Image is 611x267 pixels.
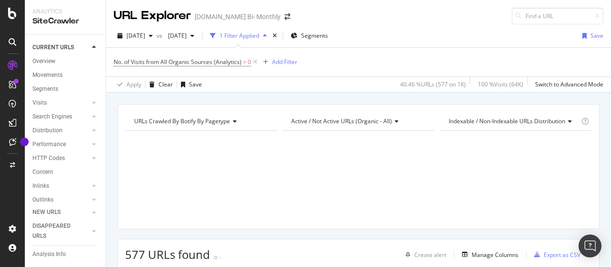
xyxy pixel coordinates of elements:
[32,181,49,191] div: Inlinks
[32,221,81,241] div: DISAPPEARED URLS
[164,28,198,43] button: [DATE]
[544,251,580,259] div: Export as CSV
[32,8,98,16] div: Analytics
[126,32,145,40] span: 2025 Aug. 25th
[400,80,466,88] div: 40.46 % URLs ( 577 on 1K )
[32,126,89,136] a: Distribution
[272,58,297,66] div: Add Filter
[243,58,246,66] span: >
[177,77,202,92] button: Save
[32,56,55,66] div: Overview
[132,114,269,129] h4: URLs Crawled By Botify By pagetype
[32,98,47,108] div: Visits
[20,138,29,146] div: Tooltip anchor
[401,247,446,262] button: Create alert
[32,181,89,191] a: Inlinks
[447,114,579,129] h4: Indexable / Non-Indexable URLs Distribution
[512,8,603,24] input: Find a URL
[164,32,187,40] span: 2025 Aug. 11th
[206,28,271,43] button: 1 Filter Applied
[32,112,89,122] a: Search Engines
[32,167,99,177] a: Content
[259,56,297,68] button: Add Filter
[478,80,523,88] div: 100 % Visits ( 64K )
[414,251,446,259] div: Create alert
[590,32,603,40] div: Save
[32,207,61,217] div: NEW URLS
[114,8,191,24] div: URL Explorer
[220,32,259,40] div: 1 Filter Applied
[32,195,89,205] a: Outlinks
[214,256,218,259] img: Equal
[195,12,281,21] div: [DOMAIN_NAME] Bi- Monthly
[220,253,221,261] div: -
[157,32,164,40] span: vs
[531,77,603,92] button: Switch to Advanced Mode
[32,195,53,205] div: Outlinks
[32,70,63,80] div: Movements
[32,126,63,136] div: Distribution
[301,32,328,40] span: Segments
[114,58,242,66] span: No. of Visits from All Organic Sources (Analytics)
[32,84,99,94] a: Segments
[114,77,141,92] button: Apply
[134,117,230,125] span: URLs Crawled By Botify By pagetype
[125,246,210,262] span: 577 URLs found
[271,31,279,41] div: times
[126,80,141,88] div: Apply
[32,249,99,259] a: Analysis Info
[32,167,53,177] div: Content
[32,221,89,241] a: DISAPPEARED URLS
[449,117,565,125] span: Indexable / Non-Indexable URLs distribution
[530,247,580,262] button: Export as CSV
[32,249,66,259] div: Analysis Info
[32,16,98,27] div: SiteCrawler
[32,43,89,53] a: CURRENT URLS
[32,153,89,163] a: HTTP Codes
[289,114,426,129] h4: Active / Not Active URLs
[284,13,290,20] div: arrow-right-arrow-left
[32,56,99,66] a: Overview
[32,207,89,217] a: NEW URLS
[248,55,251,69] span: 0
[32,139,66,150] div: Performance
[458,249,518,260] button: Manage Columns
[32,153,65,163] div: HTTP Codes
[32,84,58,94] div: Segments
[291,117,392,125] span: Active / Not Active URLs (organic - all)
[146,77,173,92] button: Clear
[32,70,99,80] a: Movements
[114,28,157,43] button: [DATE]
[472,251,518,259] div: Manage Columns
[535,80,603,88] div: Switch to Advanced Mode
[579,28,603,43] button: Save
[32,112,72,122] div: Search Engines
[287,28,332,43] button: Segments
[158,80,173,88] div: Clear
[32,139,89,150] a: Performance
[32,98,89,108] a: Visits
[579,235,601,257] div: Open Intercom Messenger
[189,80,202,88] div: Save
[32,43,74,53] div: CURRENT URLS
